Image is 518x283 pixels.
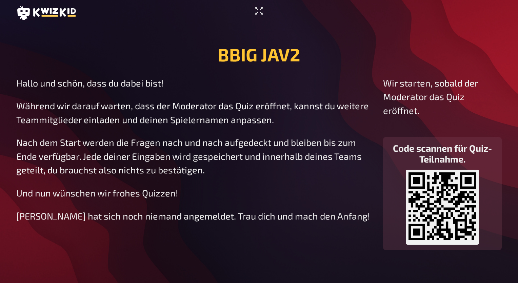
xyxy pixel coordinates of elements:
p: Hallo und schön, dass du dabei bist! [16,76,372,90]
h1: BBIG JAV2 [218,44,300,65]
div: [PERSON_NAME] hat sich noch niemand angemeldet. Trau dich und mach den Anfang! [16,210,372,221]
h3: Code scannen für Quiz-Teilnahme. [388,143,496,164]
p: Und nun wünschen wir frohes Quizzen! [16,186,372,200]
p: Nach dem Start werden die Fragen nach und nach aufgedeckt und bleiben bis zum Ende verfügbar. Jed... [16,135,372,177]
p: Wir starten, sobald der Moderator das Quiz eröffnet. [383,76,502,117]
button: Vollbildmodus aktivieren [252,5,266,16]
p: Während wir darauf warten, dass der Moderator das Quiz eröffnet, kannst du weitere Teammitglieder... [16,99,372,126]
